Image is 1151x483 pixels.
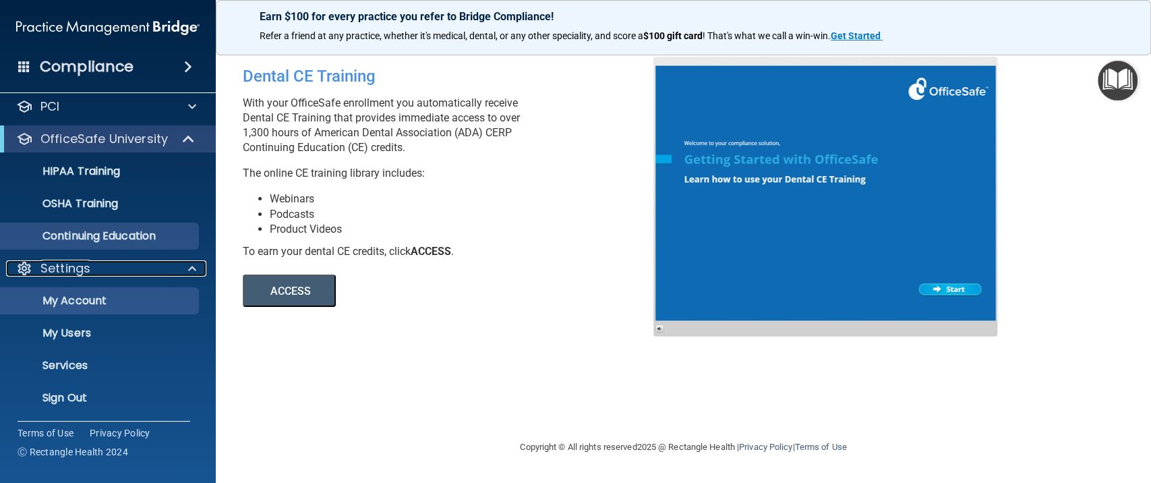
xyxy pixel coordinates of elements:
li: Webinars [270,192,663,206]
div: Copyright © All rights reserved 2025 @ Rectangle Health | | [438,426,930,469]
p: Sign Out [9,391,193,405]
button: Open Resource Center [1098,61,1138,101]
span: Refer a friend at any practice, whether it's medical, dental, or any other speciality, and score a [260,30,643,41]
span: Ⓒ Rectangle Health 2024 [18,445,128,459]
p: OSHA Training [9,197,118,210]
h4: Compliance [40,57,134,76]
a: PCI [16,98,196,115]
a: Get Started [831,30,883,41]
b: ACCESS [411,245,451,258]
p: Earn $100 for every practice you refer to Bridge Compliance! [260,10,1107,23]
p: With your OfficeSafe enrollment you automatically receive Dental CE Training that provides immedi... [243,96,663,155]
div: To earn your dental CE credits, click . [243,244,663,259]
li: Podcasts [270,207,663,222]
a: Privacy Policy [739,442,792,452]
a: Terms of Use [794,442,846,452]
span: ! That's what we call a win-win. [703,30,831,41]
strong: Get Started [831,30,881,41]
p: Services [9,359,193,372]
div: Dental CE Training [243,57,663,96]
li: Product Videos [270,222,663,237]
a: Terms of Use [18,426,73,440]
p: PCI [40,98,59,115]
p: OfficeSafe University [40,131,168,147]
p: My Account [9,294,193,308]
p: Continuing Education [9,229,193,243]
button: ACCESS [243,275,336,307]
p: The online CE training library includes: [243,166,663,181]
a: ACCESS [243,287,612,297]
p: Settings [40,260,90,277]
strong: $100 gift card [643,30,703,41]
p: My Users [9,326,193,340]
p: HIPAA Training [9,165,120,178]
img: PMB logo [16,14,200,41]
a: OfficeSafe University [16,131,196,147]
a: Settings [16,260,196,277]
a: Privacy Policy [90,426,150,440]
